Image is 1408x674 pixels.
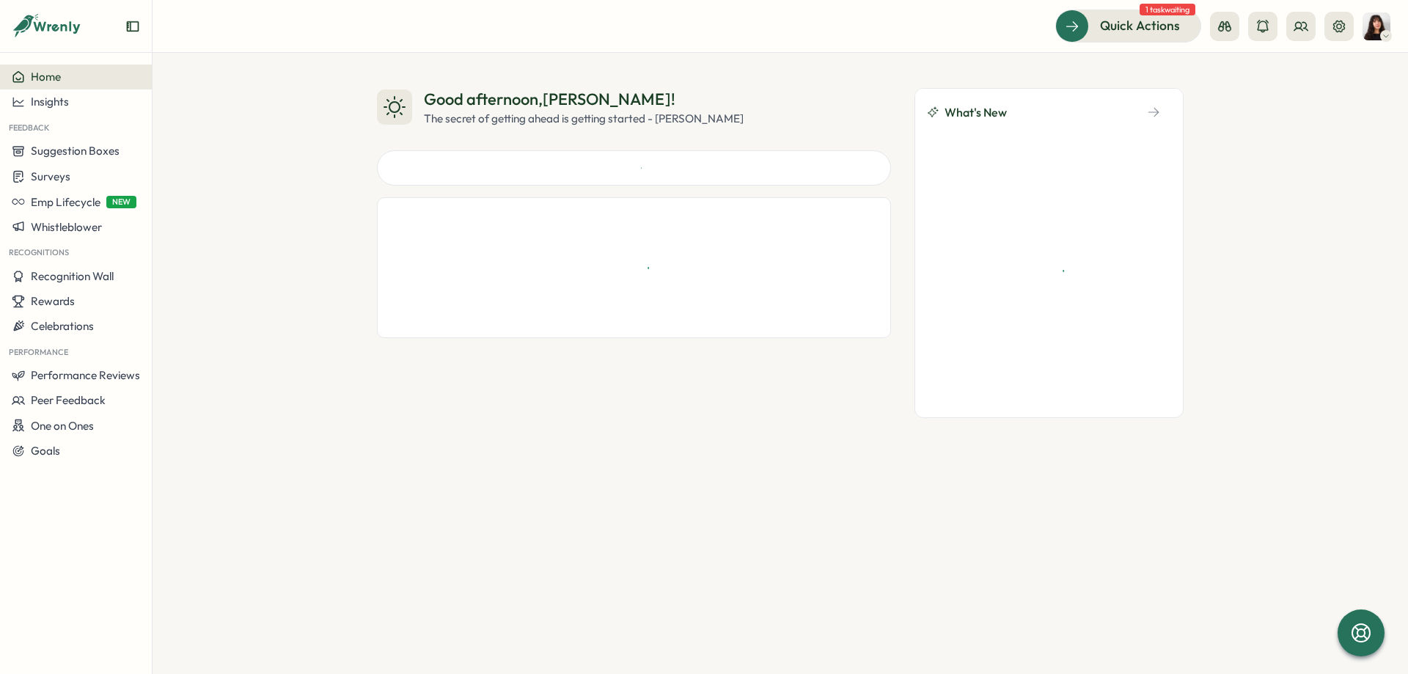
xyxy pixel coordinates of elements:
span: 1 task waiting [1140,4,1195,15]
span: NEW [106,196,136,208]
div: The secret of getting ahead is getting started - [PERSON_NAME] [424,111,744,127]
span: Peer Feedback [31,393,106,407]
span: Rewards [31,294,75,308]
span: One on Ones [31,419,94,433]
span: Insights [31,95,69,109]
button: Expand sidebar [125,19,140,34]
span: Emp Lifecycle [31,195,100,209]
span: Suggestion Boxes [31,144,120,158]
div: Good afternoon , [PERSON_NAME] ! [424,88,744,111]
img: Kelly Rosa [1363,12,1390,40]
span: What's New [945,103,1007,122]
span: Performance Reviews [31,368,140,382]
span: Recognition Wall [31,269,114,283]
span: Quick Actions [1100,16,1180,35]
span: Celebrations [31,319,94,333]
button: Quick Actions [1055,10,1201,42]
span: Surveys [31,169,70,183]
span: Goals [31,444,60,458]
span: Whistleblower [31,220,102,234]
span: Home [31,70,61,84]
